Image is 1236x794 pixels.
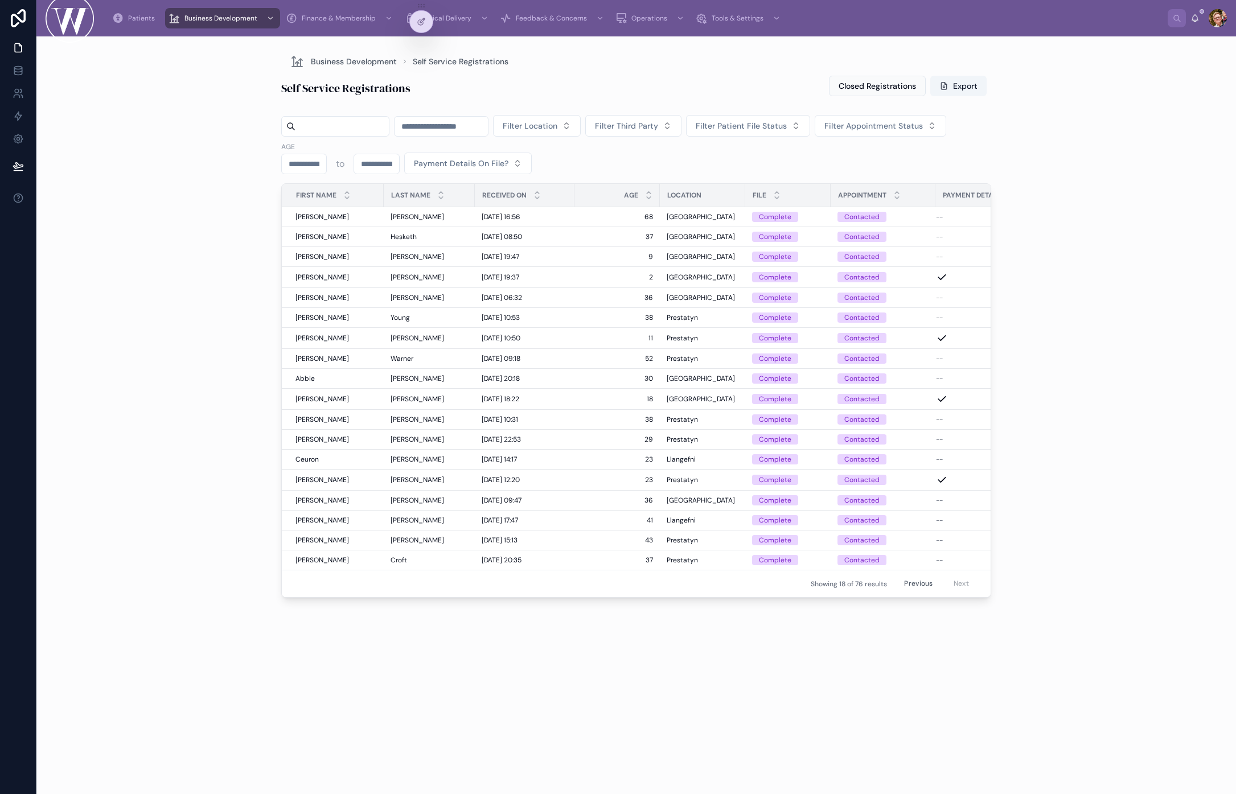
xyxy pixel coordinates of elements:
[295,516,349,525] span: [PERSON_NAME]
[667,354,738,363] a: Prestatyn
[844,515,880,525] div: Contacted
[295,394,349,404] span: [PERSON_NAME]
[667,516,738,525] a: Llangefni
[391,415,468,424] a: [PERSON_NAME]
[391,313,410,322] span: Young
[936,293,943,302] span: --
[295,354,349,363] span: [PERSON_NAME]
[844,475,880,485] div: Contacted
[302,14,376,23] span: Finance & Membership
[759,293,791,303] div: Complete
[295,313,349,322] span: [PERSON_NAME]
[759,312,791,323] div: Complete
[759,555,791,565] div: Complete
[295,435,349,444] span: [PERSON_NAME]
[581,232,653,241] a: 37
[482,354,568,363] a: [DATE] 09:18
[936,536,1032,545] a: --
[667,334,738,343] a: Prestatyn
[667,536,698,545] span: Prestatyn
[581,435,653,444] span: 29
[295,252,349,261] span: [PERSON_NAME]
[295,334,349,343] span: [PERSON_NAME]
[391,334,468,343] a: [PERSON_NAME]
[391,435,468,444] a: [PERSON_NAME]
[667,293,735,302] span: [GEOGRAPHIC_DATA]
[295,536,377,545] a: [PERSON_NAME]
[759,353,791,364] div: Complete
[493,115,581,137] button: Select Button
[581,455,653,464] a: 23
[936,455,1032,464] a: --
[391,516,444,525] span: [PERSON_NAME]
[759,454,791,464] div: Complete
[667,273,738,282] a: [GEOGRAPHIC_DATA]
[295,475,349,484] span: [PERSON_NAME]
[482,536,568,545] a: [DATE] 15:13
[752,555,824,565] a: Complete
[581,374,653,383] span: 30
[482,374,568,383] a: [DATE] 20:18
[581,415,653,424] a: 38
[184,14,257,23] span: Business Development
[936,212,943,221] span: --
[936,232,1032,241] a: --
[295,293,349,302] span: [PERSON_NAME]
[936,415,1032,424] a: --
[295,435,377,444] a: [PERSON_NAME]
[581,516,653,525] span: 41
[936,496,943,505] span: --
[295,516,377,525] a: [PERSON_NAME]
[581,273,653,282] span: 2
[482,496,521,505] span: [DATE] 09:47
[581,334,653,343] span: 11
[295,273,349,282] span: [PERSON_NAME]
[128,14,155,23] span: Patients
[391,232,417,241] span: Hesketh
[759,333,791,343] div: Complete
[295,273,377,282] a: [PERSON_NAME]
[936,374,943,383] span: --
[295,374,315,383] span: Abbie
[752,454,824,464] a: Complete
[581,475,653,484] span: 23
[595,120,658,131] span: Filter Third Party
[667,374,738,383] a: [GEOGRAPHIC_DATA]
[936,252,1032,261] a: --
[482,496,568,505] a: [DATE] 09:47
[936,354,943,363] span: --
[404,153,532,174] button: Select Button
[752,535,824,545] a: Complete
[482,394,519,404] span: [DATE] 18:22
[936,435,1032,444] a: --
[295,212,349,221] span: [PERSON_NAME]
[667,313,698,322] span: Prestatyn
[752,252,824,262] a: Complete
[667,334,698,343] span: Prestatyn
[844,333,880,343] div: Contacted
[839,80,916,92] span: Closed Registrations
[581,293,653,302] a: 36
[936,496,1032,505] a: --
[295,496,377,505] a: [PERSON_NAME]
[391,252,444,261] span: [PERSON_NAME]
[581,536,653,545] span: 43
[667,496,738,505] a: [GEOGRAPHIC_DATA]
[844,535,880,545] div: Contacted
[482,475,520,484] span: [DATE] 12:20
[667,475,698,484] span: Prestatyn
[295,232,377,241] a: [PERSON_NAME]
[752,495,824,505] a: Complete
[581,394,653,404] a: 18
[295,394,377,404] a: [PERSON_NAME]
[844,232,880,242] div: Contacted
[930,76,987,96] button: Export
[752,353,824,364] a: Complete
[103,6,1168,31] div: scrollable content
[482,252,568,261] a: [DATE] 19:47
[824,120,923,131] span: Filter Appointment Status
[482,313,520,322] span: [DATE] 10:53
[752,333,824,343] a: Complete
[837,454,929,464] a: Contacted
